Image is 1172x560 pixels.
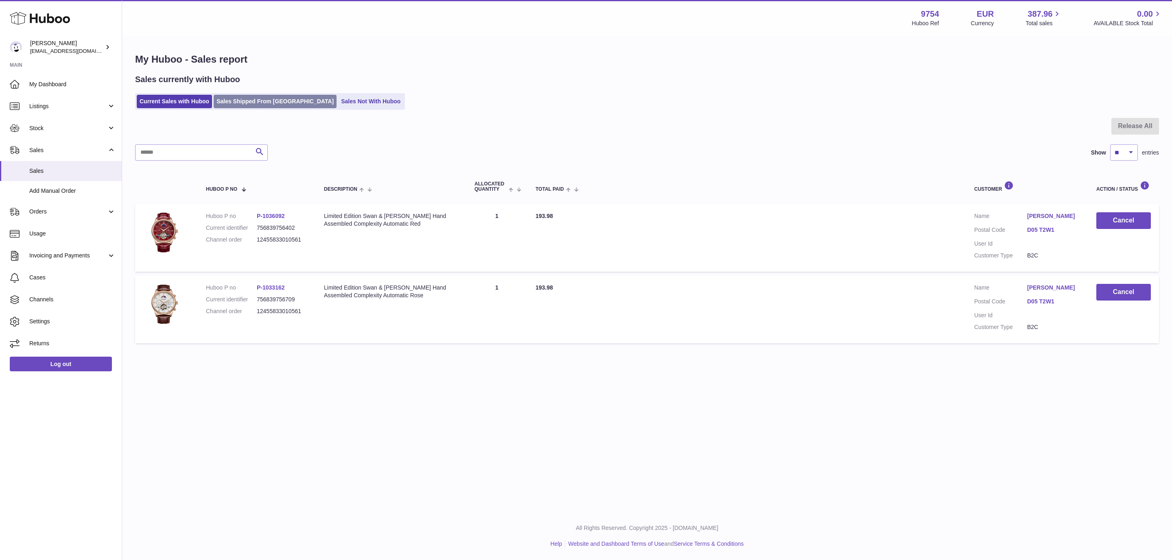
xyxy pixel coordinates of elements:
img: 97541756811724.jpg [143,212,184,253]
div: Customer [974,181,1080,192]
a: Website and Dashboard Terms of Use [568,540,664,547]
li: and [565,540,743,548]
dd: B2C [1027,252,1080,259]
div: [PERSON_NAME] [30,39,103,55]
dt: Name [974,284,1027,294]
span: Settings [29,318,116,325]
span: Sales [29,167,116,175]
span: Total sales [1025,20,1062,27]
span: 0.00 [1137,9,1153,20]
dt: User Id [974,312,1027,319]
span: Invoicing and Payments [29,252,107,259]
a: D05 T2W1 [1027,298,1080,305]
dt: Postal Code [974,298,1027,307]
dt: User Id [974,240,1027,248]
img: info@fieldsluxury.london [10,41,22,53]
td: 1 [466,204,527,272]
a: P-1036092 [257,213,285,219]
strong: 9754 [921,9,939,20]
td: 1 [466,276,527,343]
dt: Customer Type [974,323,1027,331]
a: Help [551,540,562,547]
span: Sales [29,146,107,154]
dd: 756839756709 [257,296,308,303]
dd: 12455833010561 [257,307,308,315]
dt: Name [974,212,1027,222]
span: Stock [29,124,107,132]
a: Current Sales with Huboo [137,95,212,108]
a: D05 T2W1 [1027,226,1080,234]
dt: Customer Type [974,252,1027,259]
div: Huboo Ref [912,20,939,27]
div: Limited Edition Swan & [PERSON_NAME] Hand Assembled Complexity Automatic Red [324,212,458,228]
dt: Huboo P no [206,284,257,292]
span: 193.98 [536,284,553,291]
span: Add Manual Order [29,187,116,195]
dt: Current identifier [206,296,257,303]
a: [PERSON_NAME] [1027,284,1080,292]
a: 387.96 Total sales [1025,9,1062,27]
span: [EMAIL_ADDRESS][DOMAIN_NAME] [30,48,120,54]
button: Cancel [1096,212,1151,229]
dt: Channel order [206,307,257,315]
h1: My Huboo - Sales report [135,53,1159,66]
span: AVAILABLE Stock Total [1093,20,1162,27]
a: [PERSON_NAME] [1027,212,1080,220]
div: Limited Edition Swan & [PERSON_NAME] Hand Assembled Complexity Automatic Rose [324,284,458,299]
span: Channels [29,296,116,303]
span: Huboo P no [206,187,237,192]
div: Action / Status [1096,181,1151,192]
a: P-1033162 [257,284,285,291]
dt: Postal Code [974,226,1027,236]
span: Cases [29,274,116,281]
span: Usage [29,230,116,238]
button: Cancel [1096,284,1151,301]
a: Sales Not With Huboo [338,95,403,108]
strong: EUR [977,9,994,20]
a: 0.00 AVAILABLE Stock Total [1093,9,1162,27]
span: Orders [29,208,107,216]
h2: Sales currently with Huboo [135,74,240,85]
label: Show [1091,149,1106,157]
span: Description [324,187,357,192]
span: 193.98 [536,213,553,219]
dd: 756839756402 [257,224,308,232]
span: 387.96 [1028,9,1052,20]
img: 97541756811602.jpg [143,284,184,325]
span: ALLOCATED Quantity [474,181,507,192]
span: My Dashboard [29,81,116,88]
p: All Rights Reserved. Copyright 2025 - [DOMAIN_NAME] [129,524,1165,532]
dd: B2C [1027,323,1080,331]
div: Currency [971,20,994,27]
a: Service Terms & Conditions [674,540,744,547]
dt: Channel order [206,236,257,244]
span: Returns [29,340,116,347]
span: Listings [29,102,107,110]
span: entries [1142,149,1159,157]
span: Total paid [536,187,564,192]
a: Sales Shipped From [GEOGRAPHIC_DATA] [214,95,337,108]
dd: 12455833010561 [257,236,308,244]
dt: Current identifier [206,224,257,232]
a: Log out [10,357,112,371]
dt: Huboo P no [206,212,257,220]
